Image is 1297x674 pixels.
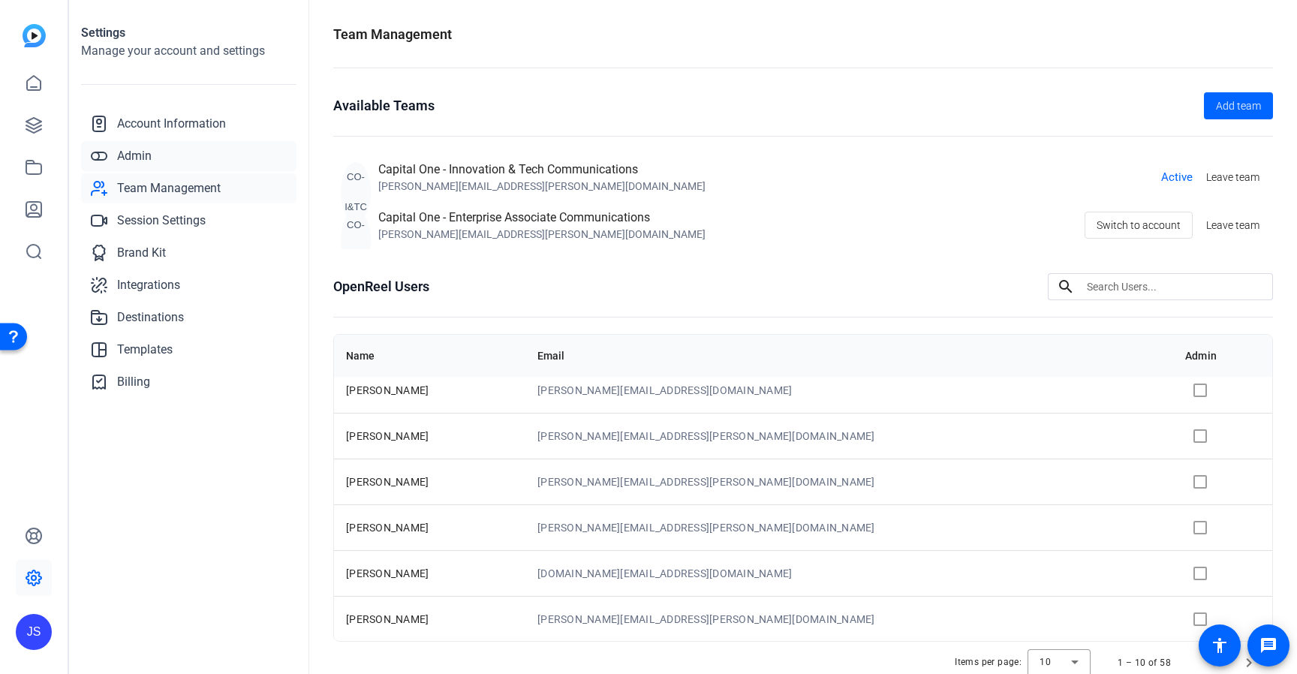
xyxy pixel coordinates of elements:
span: [PERSON_NAME] [346,476,429,488]
img: blue-gradient.svg [23,24,46,47]
span: Admin [117,147,152,165]
a: Templates [81,335,296,365]
td: [PERSON_NAME][EMAIL_ADDRESS][PERSON_NAME][DOMAIN_NAME] [525,504,1173,550]
span: Active [1161,169,1193,186]
button: Add team [1204,92,1273,119]
mat-icon: message [1259,636,1277,654]
td: [DOMAIN_NAME][EMAIL_ADDRESS][DOMAIN_NAME] [525,550,1173,596]
h1: Settings [81,24,296,42]
input: Search Users... [1087,278,1261,296]
button: Switch to account [1085,212,1193,239]
span: Add team [1216,98,1261,114]
td: [PERSON_NAME][EMAIL_ADDRESS][PERSON_NAME][DOMAIN_NAME] [525,596,1173,642]
span: Leave team [1206,170,1259,185]
div: JS [16,614,52,650]
div: 1 – 10 of 58 [1118,655,1171,670]
button: Leave team [1200,212,1265,239]
div: Items per page: [955,654,1022,669]
h2: Manage your account and settings [81,42,296,60]
th: Admin [1173,335,1272,377]
button: Leave team [1200,164,1265,191]
mat-icon: search [1048,278,1084,296]
span: [PERSON_NAME] [346,567,429,579]
th: Name [334,335,525,377]
div: [PERSON_NAME][EMAIL_ADDRESS][PERSON_NAME][DOMAIN_NAME] [378,227,706,242]
div: CO-EAC [341,210,371,270]
h1: Team Management [333,24,452,45]
a: Team Management [81,173,296,203]
span: Team Management [117,179,221,197]
a: Brand Kit [81,238,296,268]
a: Admin [81,141,296,171]
h1: Available Teams [333,95,435,116]
th: Email [525,335,1173,377]
span: Templates [117,341,173,359]
div: [PERSON_NAME][EMAIL_ADDRESS][PERSON_NAME][DOMAIN_NAME] [378,179,706,194]
span: Session Settings [117,212,206,230]
span: Switch to account [1097,211,1181,239]
span: [PERSON_NAME] [346,613,429,625]
span: Integrations [117,276,180,294]
a: Integrations [81,270,296,300]
td: [PERSON_NAME][EMAIL_ADDRESS][PERSON_NAME][DOMAIN_NAME] [525,459,1173,504]
mat-icon: accessibility [1211,636,1229,654]
span: Leave team [1206,218,1259,233]
a: Account Information [81,109,296,139]
span: [PERSON_NAME] [346,522,429,534]
h1: OpenReel Users [333,276,429,297]
span: [PERSON_NAME] [346,384,429,396]
span: Destinations [117,308,184,326]
td: [PERSON_NAME][EMAIL_ADDRESS][PERSON_NAME][DOMAIN_NAME] [525,413,1173,459]
div: Capital One - Innovation & Tech Communications [378,161,706,179]
span: Account Information [117,115,226,133]
span: Billing [117,373,150,391]
div: Capital One - Enterprise Associate Communications [378,209,706,227]
span: [PERSON_NAME] [346,430,429,442]
a: Destinations [81,302,296,332]
td: [PERSON_NAME][EMAIL_ADDRESS][DOMAIN_NAME] [525,367,1173,413]
div: CO-I&TC [341,162,371,222]
span: Brand Kit [117,244,166,262]
a: Billing [81,367,296,397]
a: Session Settings [81,206,296,236]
